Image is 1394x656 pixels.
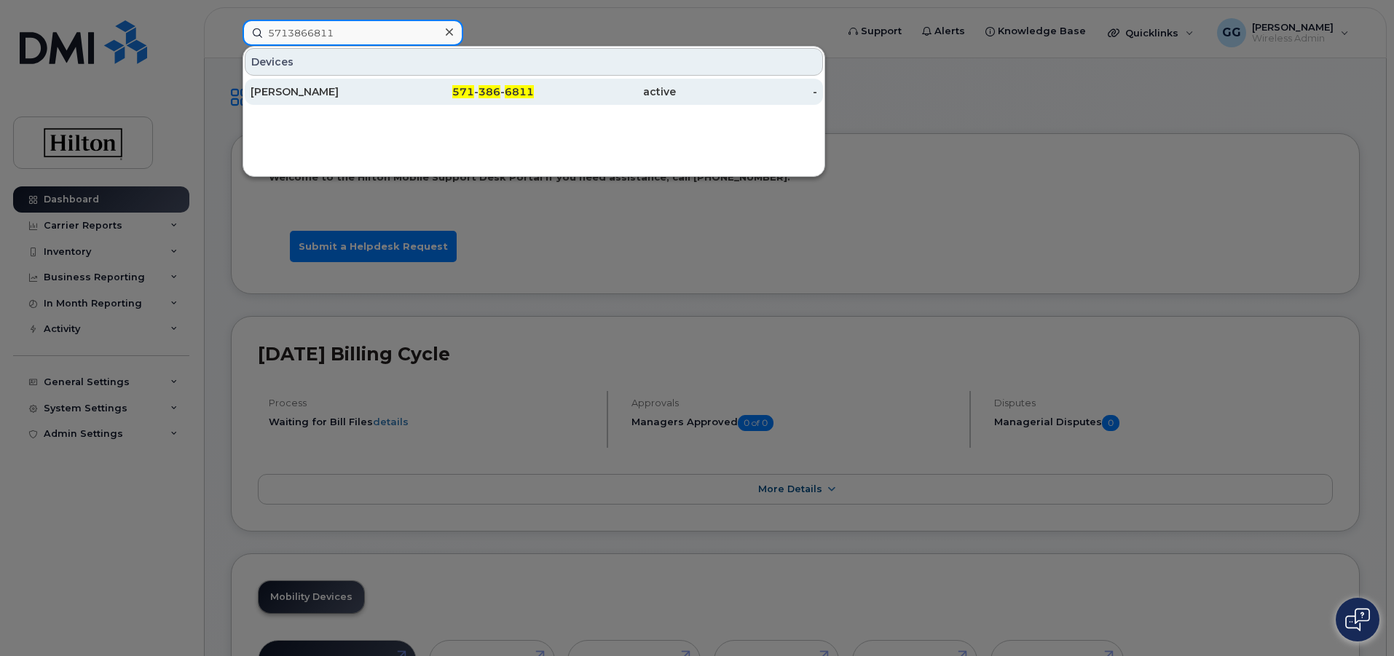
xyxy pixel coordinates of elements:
[479,85,500,98] span: 386
[505,85,534,98] span: 6811
[676,84,818,99] div: -
[534,84,676,99] div: active
[1345,608,1370,631] img: Open chat
[245,48,823,76] div: Devices
[245,79,823,105] a: [PERSON_NAME]571-386-6811active-
[452,85,474,98] span: 571
[393,84,535,99] div: - -
[251,84,393,99] div: [PERSON_NAME]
